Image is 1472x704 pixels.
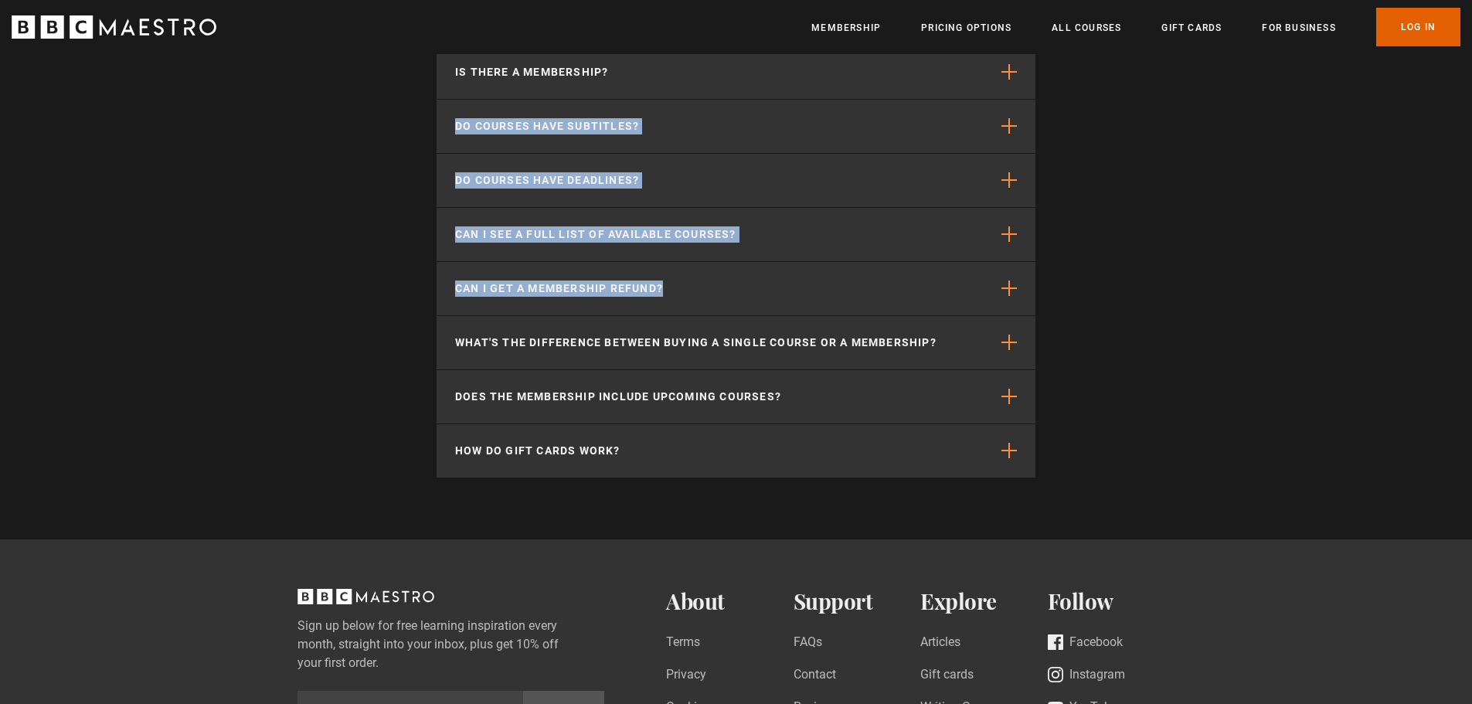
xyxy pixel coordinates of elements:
a: For business [1262,20,1335,36]
p: How do gift cards work? [455,443,620,459]
h2: Support [794,589,921,614]
a: Log In [1376,8,1460,46]
button: What's the difference between buying a single course or a membership? [437,316,1035,369]
p: Does the membership include upcoming courses? [455,389,781,405]
a: BBC Maestro, back to top [297,594,434,609]
a: Gift cards [920,665,974,686]
a: Pricing Options [921,20,1011,36]
a: Terms [666,633,700,654]
h2: About [666,589,794,614]
p: What's the difference between buying a single course or a membership? [455,335,937,351]
a: Privacy [666,665,706,686]
h2: Explore [920,589,1048,614]
button: Do courses have deadlines? [437,154,1035,207]
a: FAQs [794,633,822,654]
a: Articles [920,633,960,654]
label: Sign up below for free learning inspiration every month, straight into your inbox, plus get 10% o... [297,617,605,672]
button: Can I see a full list of available courses? [437,208,1035,261]
p: Can I see a full list of available courses? [455,226,736,243]
button: Can I get a membership refund? [437,262,1035,315]
p: Is there a membership? [455,64,608,80]
a: Facebook [1048,633,1123,654]
button: Is there a membership? [437,46,1035,99]
svg: BBC Maestro [12,15,216,39]
p: Do courses have deadlines? [455,172,639,189]
h2: Follow [1048,589,1175,614]
a: Instagram [1048,665,1125,686]
a: Membership [811,20,881,36]
nav: Primary [811,8,1460,46]
svg: BBC Maestro, back to top [297,589,434,604]
a: Gift Cards [1161,20,1222,36]
button: Does the membership include upcoming courses? [437,370,1035,423]
a: All Courses [1052,20,1121,36]
button: Do courses have subtitles? [437,100,1035,153]
p: Do courses have subtitles? [455,118,639,134]
p: Can I get a membership refund? [455,281,663,297]
button: How do gift cards work? [437,424,1035,478]
a: Contact [794,665,836,686]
